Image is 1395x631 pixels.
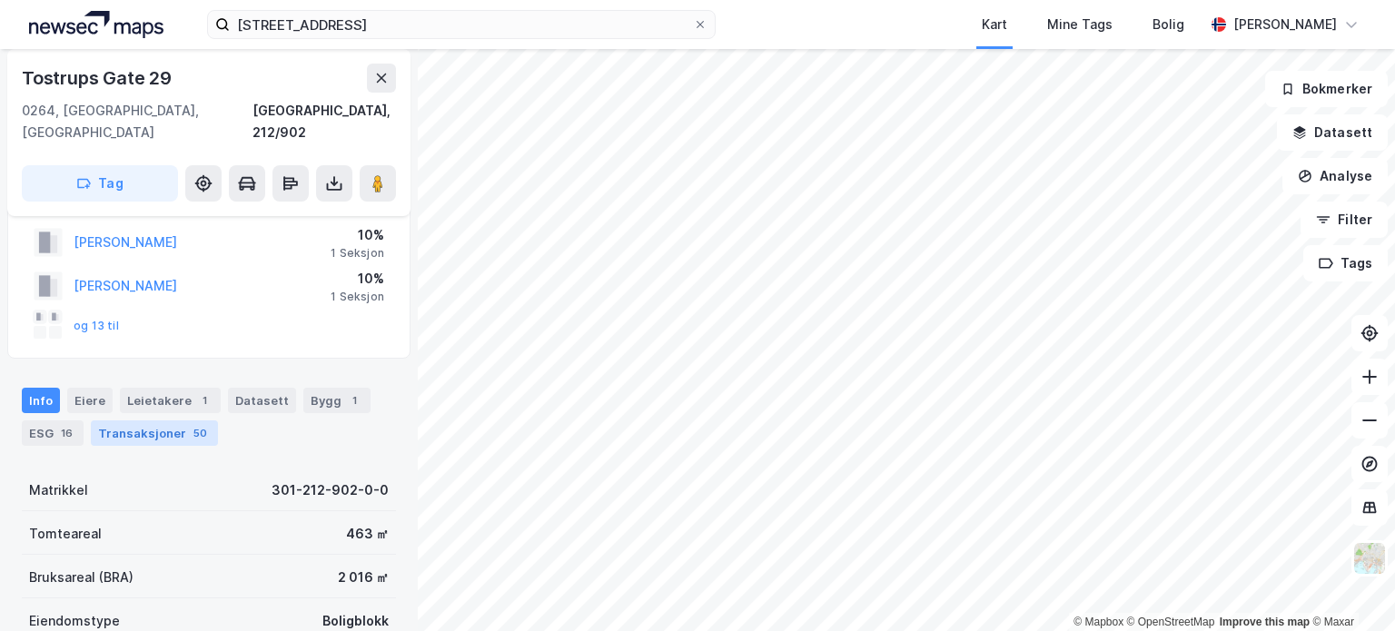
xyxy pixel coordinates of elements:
[1282,158,1388,194] button: Analyse
[29,567,134,588] div: Bruksareal (BRA)
[22,388,60,413] div: Info
[29,11,163,38] img: logo.a4113a55bc3d86da70a041830d287a7e.svg
[1352,541,1387,576] img: Z
[331,290,384,304] div: 1 Seksjon
[1304,544,1395,631] iframe: Chat Widget
[331,246,384,261] div: 1 Seksjon
[982,14,1007,35] div: Kart
[228,388,296,413] div: Datasett
[120,388,221,413] div: Leietakere
[29,479,88,501] div: Matrikkel
[29,523,102,545] div: Tomteareal
[67,388,113,413] div: Eiere
[91,420,218,446] div: Transaksjoner
[1301,202,1388,238] button: Filter
[230,11,693,38] input: Søk på adresse, matrikkel, gårdeiere, leietakere eller personer
[1233,14,1337,35] div: [PERSON_NAME]
[252,100,396,143] div: [GEOGRAPHIC_DATA], 212/902
[190,424,211,442] div: 50
[346,523,389,545] div: 463 ㎡
[57,424,76,442] div: 16
[1153,14,1184,35] div: Bolig
[345,391,363,409] div: 1
[22,165,178,202] button: Tag
[1220,616,1310,628] a: Improve this map
[303,388,371,413] div: Bygg
[1047,14,1113,35] div: Mine Tags
[1073,616,1123,628] a: Mapbox
[272,479,389,501] div: 301-212-902-0-0
[1303,245,1388,281] button: Tags
[338,567,389,588] div: 2 016 ㎡
[22,420,84,446] div: ESG
[331,224,384,246] div: 10%
[195,391,213,409] div: 1
[1277,114,1388,151] button: Datasett
[1265,71,1388,107] button: Bokmerker
[331,268,384,290] div: 10%
[1304,544,1395,631] div: Kontrollprogram for chat
[22,64,175,93] div: Tostrups Gate 29
[22,100,252,143] div: 0264, [GEOGRAPHIC_DATA], [GEOGRAPHIC_DATA]
[1127,616,1215,628] a: OpenStreetMap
